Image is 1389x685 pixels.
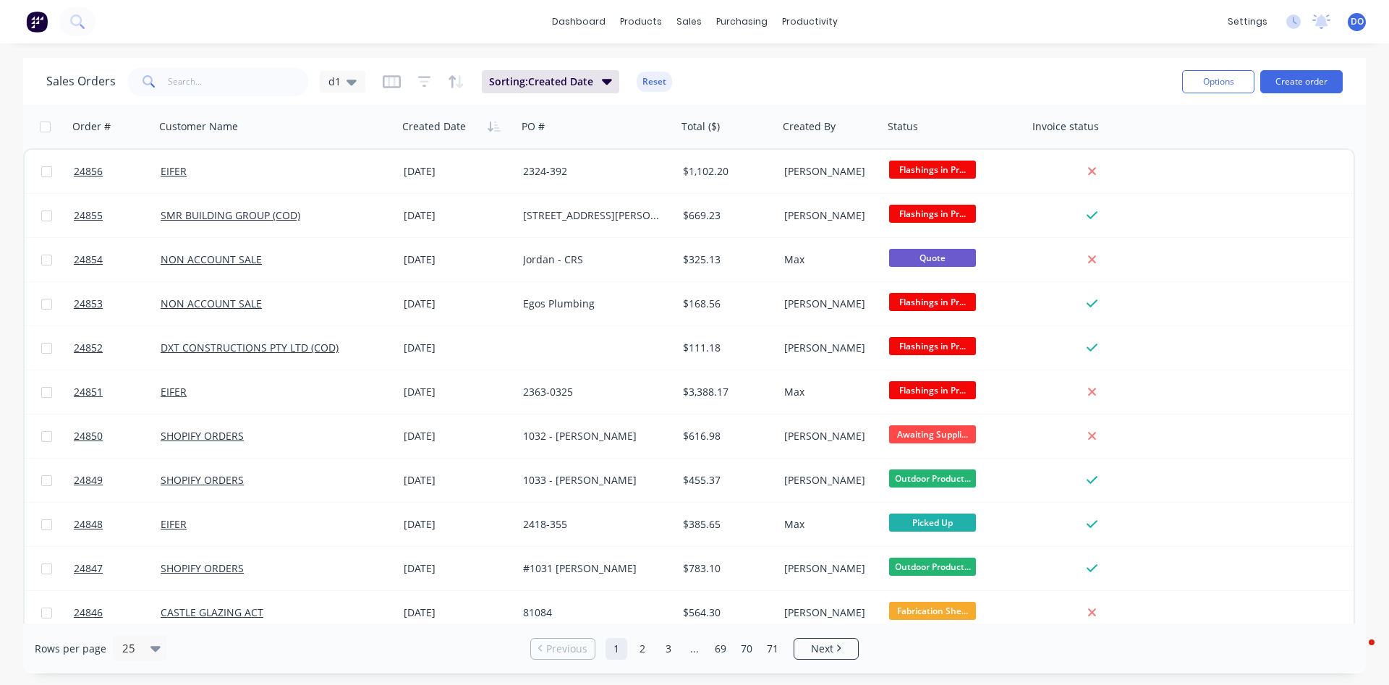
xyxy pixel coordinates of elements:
[161,341,339,354] a: DXT CONSTRUCTIONS PTY LTD (COD)
[402,119,466,134] div: Created Date
[524,638,865,660] ul: Pagination
[889,161,976,179] span: Flashings in Pr...
[404,164,511,179] div: [DATE]
[637,72,672,92] button: Reset
[161,252,262,266] a: NON ACCOUNT SALE
[683,164,768,179] div: $1,102.20
[74,194,161,237] a: 24855
[684,638,705,660] a: Jump forward
[888,119,918,134] div: Status
[74,297,103,311] span: 24853
[784,341,873,355] div: [PERSON_NAME]
[613,11,669,33] div: products
[404,473,511,488] div: [DATE]
[161,429,244,443] a: SHOPIFY ORDERS
[404,429,511,443] div: [DATE]
[168,67,309,96] input: Search...
[74,208,103,223] span: 24855
[632,638,653,660] a: Page 2
[784,473,873,488] div: [PERSON_NAME]
[1260,70,1343,93] button: Create order
[889,425,976,443] span: Awaiting Suppli...
[523,473,664,488] div: 1033 - [PERSON_NAME]
[74,429,103,443] span: 24850
[784,252,873,267] div: Max
[523,208,664,223] div: [STREET_ADDRESS][PERSON_NAME]
[710,638,731,660] a: Page 69
[683,517,768,532] div: $385.65
[794,642,858,656] a: Next page
[683,429,768,443] div: $616.98
[161,164,187,178] a: EIFER
[683,297,768,311] div: $168.56
[658,638,679,660] a: Page 3
[26,11,48,33] img: Factory
[523,429,664,443] div: 1032 - [PERSON_NAME]
[404,297,511,311] div: [DATE]
[889,514,976,532] span: Picked Up
[1340,636,1375,671] iframe: Intercom live chat
[482,70,619,93] button: Sorting:Created Date
[683,561,768,576] div: $783.10
[762,638,783,660] a: Page 71
[404,252,511,267] div: [DATE]
[523,385,664,399] div: 2363-0325
[74,473,103,488] span: 24849
[683,341,768,355] div: $111.18
[404,341,511,355] div: [DATE]
[784,605,873,620] div: [PERSON_NAME]
[74,591,161,634] a: 24846
[74,150,161,193] a: 24856
[889,558,976,576] span: Outdoor Product...
[784,164,873,179] div: [PERSON_NAME]
[161,473,244,487] a: SHOPIFY ORDERS
[161,208,300,222] a: SMR BUILDING GROUP (COD)
[709,11,775,33] div: purchasing
[523,164,664,179] div: 2324-392
[404,517,511,532] div: [DATE]
[784,385,873,399] div: Max
[74,282,161,326] a: 24853
[328,74,341,89] span: d1
[783,119,836,134] div: Created By
[523,561,664,576] div: #1031 [PERSON_NAME]
[74,414,161,458] a: 24850
[1032,119,1099,134] div: Invoice status
[681,119,720,134] div: Total ($)
[523,252,664,267] div: Jordan - CRS
[546,642,587,656] span: Previous
[159,119,238,134] div: Customer Name
[74,238,161,281] a: 24854
[811,642,833,656] span: Next
[683,473,768,488] div: $455.37
[523,297,664,311] div: Egos Plumbing
[74,503,161,546] a: 24848
[889,337,976,355] span: Flashings in Pr...
[523,517,664,532] div: 2418-355
[74,605,103,620] span: 24846
[683,208,768,223] div: $669.23
[531,642,595,656] a: Previous page
[1220,11,1275,33] div: settings
[74,561,103,576] span: 24847
[784,561,873,576] div: [PERSON_NAME]
[669,11,709,33] div: sales
[74,326,161,370] a: 24852
[1351,15,1364,28] span: DO
[889,249,976,267] span: Quote
[784,429,873,443] div: [PERSON_NAME]
[889,469,976,488] span: Outdoor Product...
[404,605,511,620] div: [DATE]
[775,11,845,33] div: productivity
[72,119,111,134] div: Order #
[74,547,161,590] a: 24847
[522,119,545,134] div: PO #
[683,605,768,620] div: $564.30
[74,341,103,355] span: 24852
[523,605,664,620] div: 81084
[889,293,976,311] span: Flashings in Pr...
[161,517,187,531] a: EIFER
[74,252,103,267] span: 24854
[74,370,161,414] a: 24851
[1182,70,1254,93] button: Options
